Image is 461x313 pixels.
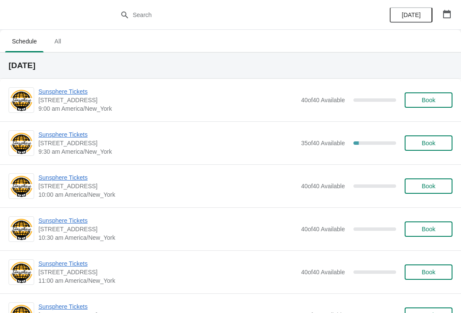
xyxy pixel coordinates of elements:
span: Book [422,269,435,276]
span: [STREET_ADDRESS] [38,225,297,233]
img: Sunsphere Tickets | 810 Clinch Avenue, Knoxville, TN, USA | 9:00 am America/New_York [9,89,34,112]
span: Book [422,183,435,190]
span: Book [422,97,435,103]
button: Book [405,178,452,194]
button: [DATE] [390,7,432,23]
span: [STREET_ADDRESS] [38,139,297,147]
span: Sunsphere Tickets [38,259,297,268]
span: Book [422,140,435,146]
span: Sunsphere Tickets [38,173,297,182]
span: 10:30 am America/New_York [38,233,297,242]
img: Sunsphere Tickets | 810 Clinch Avenue, Knoxville, TN, USA | 9:30 am America/New_York [9,132,34,155]
span: Sunsphere Tickets [38,302,297,311]
span: Sunsphere Tickets [38,87,297,96]
span: 40 of 40 Available [301,183,345,190]
span: [DATE] [402,11,420,18]
span: 40 of 40 Available [301,226,345,233]
input: Search [132,7,346,23]
img: Sunsphere Tickets | 810 Clinch Avenue, Knoxville, TN, USA | 10:30 am America/New_York [9,218,34,241]
span: 9:30 am America/New_York [38,147,297,156]
span: 35 of 40 Available [301,140,345,146]
span: Sunsphere Tickets [38,130,297,139]
h2: [DATE] [9,61,452,70]
span: All [47,34,68,49]
button: Book [405,221,452,237]
button: Book [405,135,452,151]
span: Book [422,226,435,233]
span: 11:00 am America/New_York [38,276,297,285]
span: [STREET_ADDRESS] [38,182,297,190]
img: Sunsphere Tickets | 810 Clinch Avenue, Knoxville, TN, USA | 10:00 am America/New_York [9,175,34,198]
span: [STREET_ADDRESS] [38,268,297,276]
span: 40 of 40 Available [301,269,345,276]
span: Sunsphere Tickets [38,216,297,225]
button: Book [405,92,452,108]
button: Book [405,264,452,280]
span: 40 of 40 Available [301,97,345,103]
span: 9:00 am America/New_York [38,104,297,113]
img: Sunsphere Tickets | 810 Clinch Avenue, Knoxville, TN, USA | 11:00 am America/New_York [9,261,34,284]
span: 10:00 am America/New_York [38,190,297,199]
span: Schedule [5,34,44,49]
span: [STREET_ADDRESS] [38,96,297,104]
